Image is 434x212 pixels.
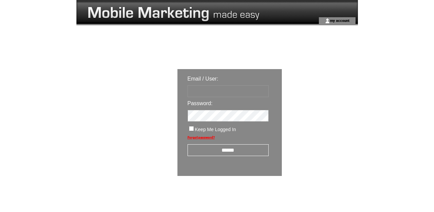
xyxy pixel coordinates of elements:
a: Forgot password? [188,135,215,139]
span: Keep Me Logged In [195,127,236,132]
span: Email / User: [188,76,219,82]
img: transparent.png [301,193,335,201]
a: my account [330,18,349,23]
span: Password: [188,100,213,106]
img: account_icon.gif [325,18,330,24]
